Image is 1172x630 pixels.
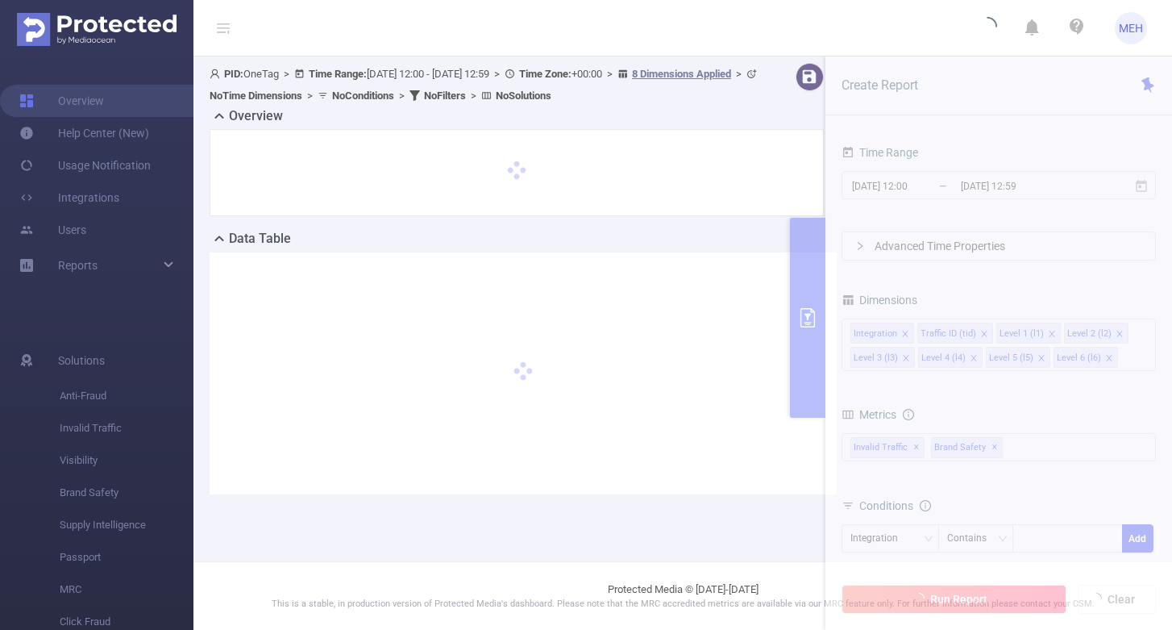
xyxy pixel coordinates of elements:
[466,90,481,102] span: >
[58,249,98,282] a: Reports
[19,181,119,214] a: Integrations
[496,90,551,102] b: No Solutions
[60,412,193,444] span: Invalid Traffic
[394,90,409,102] span: >
[60,574,193,606] span: MRC
[60,380,193,412] span: Anti-Fraud
[731,68,746,80] span: >
[602,68,617,80] span: >
[210,90,302,102] b: No Time Dimensions
[210,68,761,102] span: OneTag [DATE] 12:00 - [DATE] 12:59 +00:00
[302,90,318,102] span: >
[210,69,224,79] i: icon: user
[58,259,98,272] span: Reports
[60,477,193,509] span: Brand Safety
[279,68,294,80] span: >
[489,68,505,80] span: >
[229,106,283,126] h2: Overview
[19,149,151,181] a: Usage Notification
[19,214,86,246] a: Users
[193,561,1172,630] footer: Protected Media © [DATE]-[DATE]
[224,68,243,80] b: PID:
[58,344,105,377] span: Solutions
[519,68,571,80] b: Time Zone:
[60,509,193,541] span: Supply Intelligence
[19,85,104,117] a: Overview
[19,117,149,149] a: Help Center (New)
[632,68,731,80] u: 8 Dimensions Applied
[1119,12,1143,44] span: MEH
[978,17,997,40] i: icon: loading
[332,90,394,102] b: No Conditions
[17,13,177,46] img: Protected Media
[234,598,1132,611] p: This is a stable, in production version of Protected Media's dashboard. Please note that the MRC ...
[229,229,291,248] h2: Data Table
[60,541,193,574] span: Passport
[424,90,466,102] b: No Filters
[60,444,193,477] span: Visibility
[309,68,367,80] b: Time Range:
